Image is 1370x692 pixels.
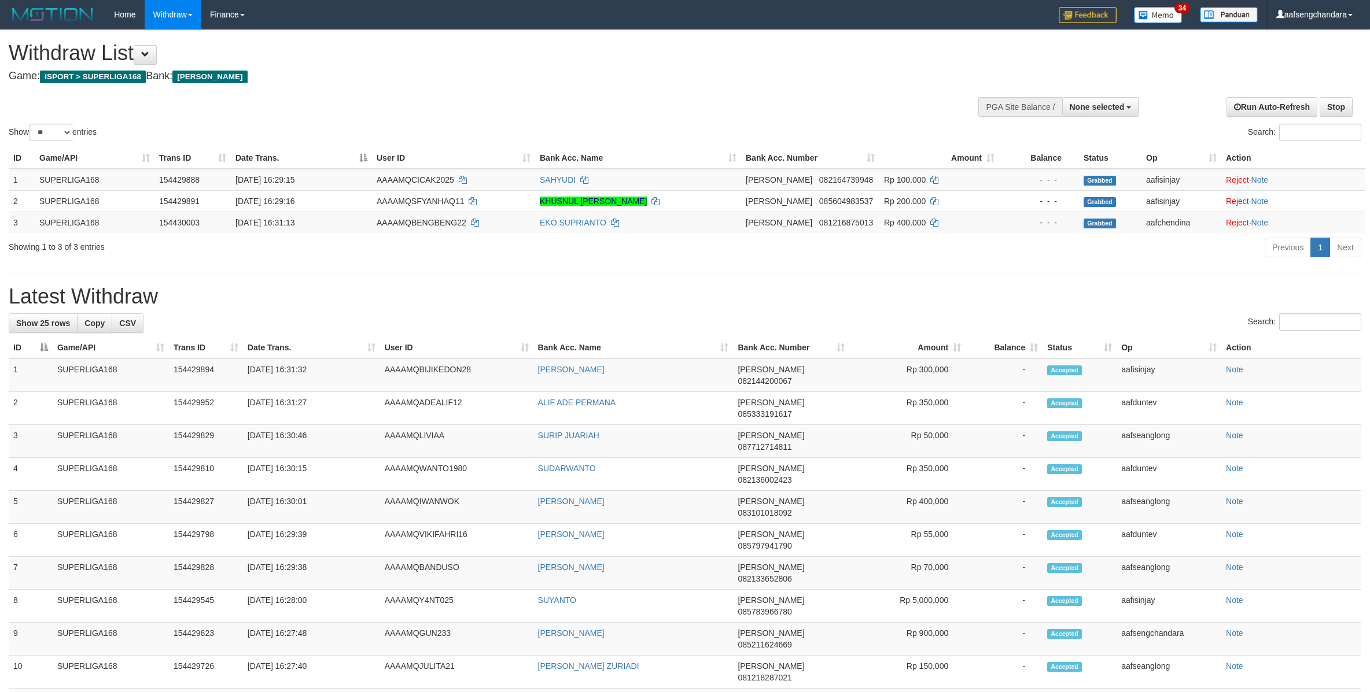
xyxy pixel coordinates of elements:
[53,337,169,358] th: Game/API: activate to sort column ascending
[1227,97,1317,117] a: Run Auto-Refresh
[53,491,169,524] td: SUPERLIGA168
[966,524,1043,557] td: -
[1174,3,1190,13] span: 34
[1330,238,1361,257] a: Next
[377,175,454,184] span: AAAAMQCICAK2025
[1062,97,1139,117] button: None selected
[9,337,53,358] th: ID: activate to sort column descending
[1251,218,1269,227] a: Note
[1265,238,1311,257] a: Previous
[9,285,1361,308] h1: Latest Withdraw
[1079,147,1141,169] th: Status
[9,557,53,590] td: 7
[9,358,53,392] td: 1
[9,590,53,623] td: 8
[738,508,791,517] span: Copy 083101018092 to clipboard
[1134,7,1183,23] img: Button%20Memo.svg
[9,623,53,656] td: 9
[999,147,1079,169] th: Balance
[1221,337,1361,358] th: Action
[159,218,200,227] span: 154430003
[1117,458,1221,491] td: aafduntev
[738,442,791,452] span: Copy 087712714811 to clipboard
[243,623,380,656] td: [DATE] 16:27:48
[1059,7,1117,23] img: Feedback.jpg
[538,628,605,638] a: [PERSON_NAME]
[879,147,999,169] th: Amount: activate to sort column ascending
[1221,147,1365,169] th: Action
[884,218,926,227] span: Rp 400.000
[9,425,53,458] td: 3
[169,337,243,358] th: Trans ID: activate to sort column ascending
[1117,656,1221,689] td: aafseanglong
[1043,337,1117,358] th: Status: activate to sort column ascending
[1117,491,1221,524] td: aafseanglong
[538,431,599,440] a: SURIP JUARIAH
[77,313,112,333] a: Copy
[1141,212,1221,233] td: aafchendina
[733,337,849,358] th: Bank Acc. Number: activate to sort column ascending
[1117,590,1221,623] td: aafisinjay
[53,623,169,656] td: SUPERLIGA168
[169,358,243,392] td: 154429894
[377,197,464,206] span: AAAAMQSFYANHAQ11
[9,71,902,82] h4: Game: Bank:
[35,190,154,212] td: SUPERLIGA168
[538,398,616,407] a: ALIF ADE PERMANA
[538,595,576,605] a: SUYANTO
[1047,662,1082,672] span: Accepted
[9,212,35,233] td: 3
[16,319,70,328] span: Show 25 rows
[540,218,606,227] a: EKO SUPRIANTO
[966,458,1043,491] td: -
[738,661,804,671] span: [PERSON_NAME]
[243,557,380,590] td: [DATE] 16:29:38
[1279,313,1361,331] input: Search:
[738,376,791,386] span: Copy 082144200067 to clipboard
[966,425,1043,458] td: -
[9,458,53,491] td: 4
[243,358,380,392] td: [DATE] 16:31:32
[53,358,169,392] td: SUPERLIGA168
[169,623,243,656] td: 154429623
[235,175,294,184] span: [DATE] 16:29:15
[9,656,53,689] td: 10
[1226,175,1249,184] a: Reject
[84,319,105,328] span: Copy
[540,175,576,184] a: SAHYUDI
[29,124,72,141] select: Showentries
[849,337,966,358] th: Amount: activate to sort column ascending
[738,607,791,616] span: Copy 085783966780 to clipboard
[9,42,902,65] h1: Withdraw List
[538,661,639,671] a: [PERSON_NAME] ZURIADI
[1084,219,1116,228] span: Grabbed
[53,425,169,458] td: SUPERLIGA168
[538,365,605,374] a: [PERSON_NAME]
[1047,596,1082,606] span: Accepted
[849,590,966,623] td: Rp 5,000,000
[966,590,1043,623] td: -
[1084,197,1116,207] span: Grabbed
[819,218,873,227] span: Copy 081216875013 to clipboard
[1047,431,1082,441] span: Accepted
[849,491,966,524] td: Rp 400,000
[738,464,804,473] span: [PERSON_NAME]
[1200,7,1258,23] img: panduan.png
[9,147,35,169] th: ID
[35,212,154,233] td: SUPERLIGA168
[53,524,169,557] td: SUPERLIGA168
[243,458,380,491] td: [DATE] 16:30:15
[380,491,533,524] td: AAAAMQIWANWOK
[1047,629,1082,639] span: Accepted
[1117,557,1221,590] td: aafseanglong
[40,71,146,83] span: ISPORT > SUPERLIGA168
[1004,195,1074,207] div: - - -
[538,530,605,539] a: [PERSON_NAME]
[9,6,97,23] img: MOTION_logo.png
[53,392,169,425] td: SUPERLIGA168
[1047,464,1082,474] span: Accepted
[112,313,143,333] a: CSV
[372,147,535,169] th: User ID: activate to sort column ascending
[1141,190,1221,212] td: aafisinjay
[538,563,605,572] a: [PERSON_NAME]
